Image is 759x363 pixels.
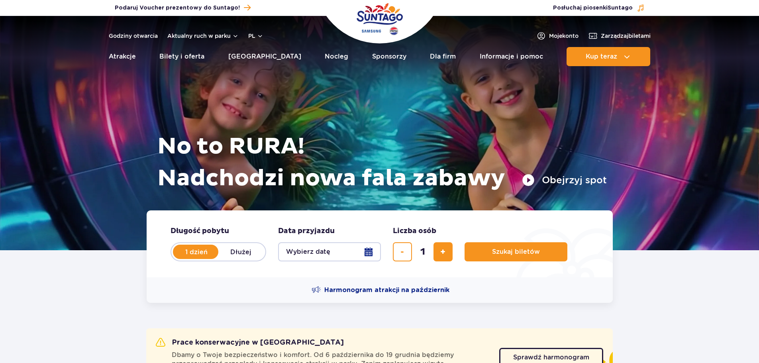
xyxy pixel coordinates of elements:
[156,338,344,347] h2: Prace konserwacyjne w [GEOGRAPHIC_DATA]
[228,47,301,66] a: [GEOGRAPHIC_DATA]
[171,226,229,236] span: Długość pobytu
[608,5,633,11] span: Suntago
[167,33,239,39] button: Aktualny ruch w parku
[553,4,645,12] button: Posłuchaj piosenkiSuntago
[567,47,650,66] button: Kup teraz
[312,285,449,295] a: Harmonogram atrakcji na październik
[115,4,240,12] span: Podaruj Voucher prezentowy do Suntago!
[588,31,651,41] a: Zarządzajbiletami
[157,131,607,194] h1: No to RURA! Nadchodzi nowa fala zabawy
[430,47,456,66] a: Dla firm
[109,47,136,66] a: Atrakcje
[147,210,613,277] form: Planowanie wizyty w Park of Poland
[324,286,449,294] span: Harmonogram atrakcji na październik
[278,226,335,236] span: Data przyjazdu
[248,32,263,40] button: pl
[393,226,436,236] span: Liczba osób
[553,4,633,12] span: Posłuchaj piosenki
[174,243,219,260] label: 1 dzień
[465,242,567,261] button: Szukaj biletów
[109,32,158,40] a: Godziny otwarcia
[586,53,617,60] span: Kup teraz
[433,242,453,261] button: dodaj bilet
[536,31,579,41] a: Mojekonto
[549,32,579,40] span: Moje konto
[115,2,251,13] a: Podaruj Voucher prezentowy do Suntago!
[372,47,406,66] a: Sponsorzy
[513,354,589,361] span: Sprawdź harmonogram
[159,47,204,66] a: Bilety i oferta
[393,242,412,261] button: usuń bilet
[522,174,607,186] button: Obejrzyj spot
[601,32,651,40] span: Zarządzaj biletami
[325,47,348,66] a: Nocleg
[218,243,264,260] label: Dłużej
[492,248,540,255] span: Szukaj biletów
[278,242,381,261] button: Wybierz datę
[413,242,432,261] input: liczba biletów
[480,47,543,66] a: Informacje i pomoc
